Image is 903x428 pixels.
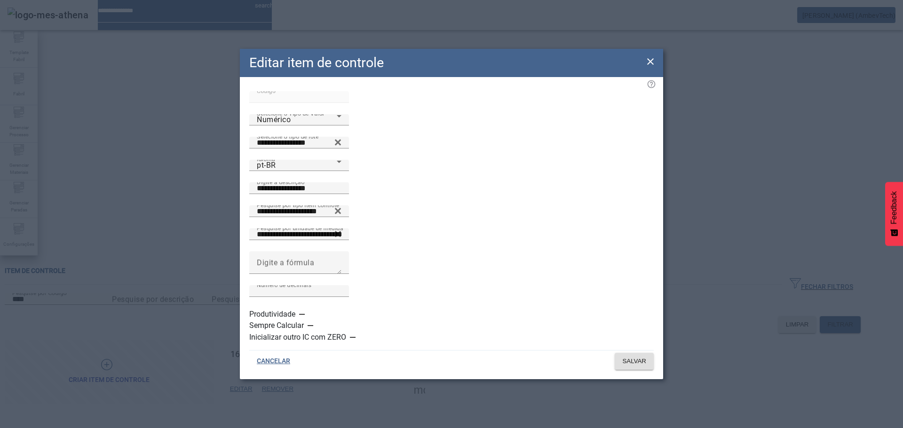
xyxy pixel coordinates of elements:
button: Feedback - Mostrar pesquisa [885,182,903,246]
mat-label: Digite a fórmula [257,258,314,267]
button: CANCELAR [249,353,298,370]
mat-label: Pesquise por tipo item controle [257,202,339,208]
span: SALVAR [622,357,646,366]
label: Inicializar outro IC com ZERO [249,332,348,343]
mat-label: Número de decimais [257,281,311,288]
span: CANCELAR [257,357,290,366]
input: Number [257,206,341,217]
span: pt-BR [257,161,276,170]
input: Number [257,229,341,240]
mat-label: Digite a descrição [257,179,304,185]
button: SALVAR [615,353,654,370]
mat-label: Selecione o tipo de lote [257,133,318,140]
input: Number [257,137,341,148]
h2: Editar item de controle [249,53,384,73]
span: Feedback [890,191,898,224]
span: Numérico [257,115,291,124]
label: Sempre Calcular [249,320,306,331]
mat-label: Pesquise por unidade de medida [257,225,343,231]
mat-label: Código [257,87,276,94]
label: Produtividade [249,309,297,320]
